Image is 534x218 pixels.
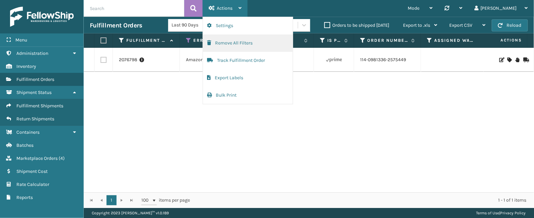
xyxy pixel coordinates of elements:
[16,129,40,135] span: Containers
[203,34,293,52] button: Remove All Filters
[200,197,527,204] div: 1 - 1 of 1 items
[324,22,389,28] label: Orders to be shipped [DATE]
[16,77,54,82] span: Fulfillment Orders
[16,195,33,200] span: Reports
[217,5,232,11] span: Actions
[450,22,473,28] span: Export CSV
[408,5,420,11] span: Mode
[92,208,169,218] p: Copyright 2023 [PERSON_NAME]™ v 1.0.189
[16,90,52,95] span: Shipment Status
[16,182,49,187] span: Rate Calculator
[368,37,408,43] label: Order Number
[141,195,190,205] span: items per page
[403,22,430,28] span: Export to .xls
[59,155,65,161] span: ( 4 )
[16,142,34,148] span: Batches
[16,103,63,109] span: Fulfillment Shipments
[119,57,137,63] a: 2076798
[479,35,526,46] span: Actions
[203,52,293,69] button: Track Fulfillment Order
[435,37,475,43] label: Assigned Warehouse
[16,50,48,56] span: Administration
[476,208,526,218] div: |
[15,37,27,43] span: Menu
[172,22,223,29] div: Last 90 Days
[508,58,512,62] i: Assign Carrier and Warehouse
[107,195,117,205] a: 1
[327,37,341,43] label: Is Prime
[90,21,142,29] h3: Fulfillment Orders
[492,19,528,31] button: Reload
[499,58,504,62] i: Edit
[360,57,406,63] a: 114-0981336-2575449
[16,169,48,174] span: Shipment Cost
[16,116,54,122] span: Return Shipments
[500,211,526,215] a: Privacy Policy
[524,58,528,62] i: Mark as Shipped
[203,17,293,34] button: Settings
[476,211,499,215] a: Terms of Use
[193,37,234,43] label: Error
[516,58,520,62] i: On Hold
[16,155,58,161] span: Marketplace Orders
[16,64,36,69] span: Inventory
[10,7,74,27] img: logo
[141,197,151,204] span: 100
[126,37,167,43] label: Fulfillment Order Id
[180,48,247,72] td: Amazon API error
[203,69,293,87] button: Export Labels
[203,87,293,104] button: Bulk Print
